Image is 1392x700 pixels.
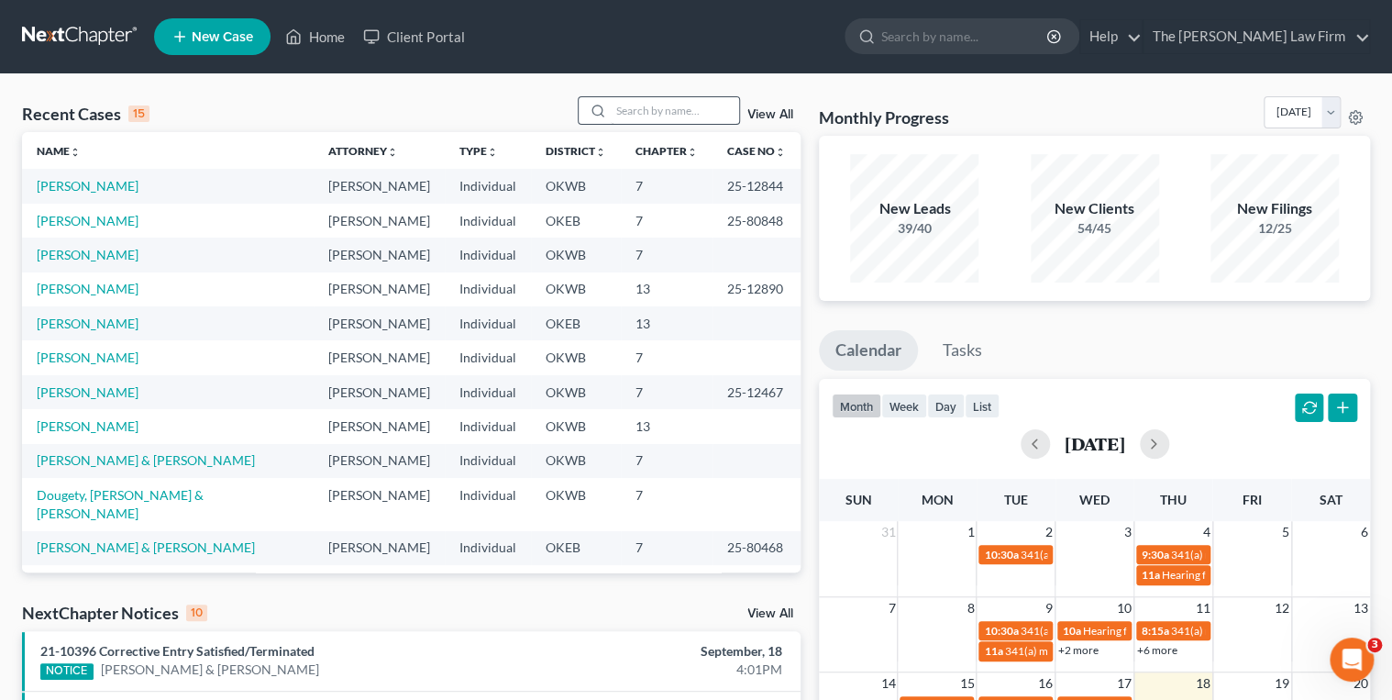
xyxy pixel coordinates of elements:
[1115,672,1133,694] span: 17
[314,306,445,340] td: [PERSON_NAME]
[1137,643,1177,657] a: +6 more
[1273,672,1291,694] span: 19
[531,565,621,599] td: OKEB
[445,169,531,203] td: Individual
[713,204,801,238] td: 25-80848
[621,204,713,238] td: 7
[1142,548,1169,561] span: 9:30a
[1083,624,1226,638] span: Hearing for [PERSON_NAME]
[1280,521,1291,543] span: 5
[314,238,445,272] td: [PERSON_NAME]
[1036,672,1055,694] span: 16
[621,531,713,565] td: 7
[22,103,149,125] div: Recent Cases
[965,597,976,619] span: 8
[459,144,498,158] a: Typeunfold_more
[921,492,953,507] span: Mon
[713,531,801,565] td: 25-80468
[687,147,698,158] i: unfold_more
[192,30,253,44] span: New Case
[881,19,1049,53] input: Search by name...
[1210,219,1339,238] div: 12/25
[328,144,398,158] a: Attorneyunfold_more
[775,147,786,158] i: unfold_more
[547,661,782,679] div: 4:01PM
[40,643,315,659] a: 21-10396 Corrective Entry Satisfied/Terminated
[531,478,621,530] td: OKWB
[878,521,897,543] span: 31
[1273,597,1291,619] span: 12
[1079,492,1110,507] span: Wed
[1020,548,1197,561] span: 341(a) meeting for [PERSON_NAME]
[354,20,473,53] a: Client Portal
[1122,521,1133,543] span: 3
[314,565,445,599] td: [PERSON_NAME]
[957,672,976,694] span: 15
[747,108,793,121] a: View All
[1065,434,1125,453] h2: [DATE]
[621,306,713,340] td: 13
[445,531,531,565] td: Individual
[37,316,138,331] a: [PERSON_NAME]
[37,144,81,158] a: Nameunfold_more
[445,478,531,530] td: Individual
[186,605,207,621] div: 10
[621,565,713,599] td: 7
[621,272,713,306] td: 13
[531,272,621,306] td: OKWB
[314,375,445,409] td: [PERSON_NAME]
[965,394,1000,418] button: list
[37,487,204,521] a: Dougety, [PERSON_NAME] & [PERSON_NAME]
[445,340,531,374] td: Individual
[531,238,621,272] td: OKWB
[314,531,445,565] td: [PERSON_NAME]
[445,238,531,272] td: Individual
[832,394,881,418] button: month
[445,444,531,478] td: Individual
[713,169,801,203] td: 25-12844
[37,281,138,296] a: [PERSON_NAME]
[1063,624,1081,638] span: 10a
[1115,597,1133,619] span: 10
[621,238,713,272] td: 7
[621,478,713,530] td: 7
[37,350,138,365] a: [PERSON_NAME]
[445,204,531,238] td: Individual
[70,147,81,158] i: unfold_more
[531,169,621,203] td: OKWB
[595,147,606,158] i: unfold_more
[1367,638,1382,652] span: 3
[1044,521,1055,543] span: 2
[314,204,445,238] td: [PERSON_NAME]
[1201,521,1212,543] span: 4
[128,106,149,122] div: 15
[713,272,801,306] td: 25-12890
[635,144,698,158] a: Chapterunfold_more
[1044,597,1055,619] span: 9
[314,272,445,306] td: [PERSON_NAME]
[1352,672,1370,694] span: 20
[886,597,897,619] span: 7
[927,394,965,418] button: day
[1058,643,1099,657] a: +2 more
[487,147,498,158] i: unfold_more
[1194,597,1212,619] span: 11
[984,548,1018,561] span: 10:30a
[531,204,621,238] td: OKEB
[1004,492,1028,507] span: Tue
[547,642,782,661] div: September, 18
[276,20,354,53] a: Home
[1143,20,1369,53] a: The [PERSON_NAME] Law Firm
[314,444,445,478] td: [PERSON_NAME]
[1142,568,1160,582] span: 11a
[621,444,713,478] td: 7
[37,247,138,262] a: [PERSON_NAME]
[445,565,531,599] td: Individual
[37,539,255,555] a: [PERSON_NAME] & [PERSON_NAME]
[531,409,621,443] td: OKWB
[1020,624,1197,638] span: 341(a) meeting for [PERSON_NAME]
[546,144,606,158] a: Districtunfold_more
[1004,644,1278,658] span: 341(a) meeting for [PERSON_NAME] & [PERSON_NAME]
[713,375,801,409] td: 25-12467
[531,375,621,409] td: OKWB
